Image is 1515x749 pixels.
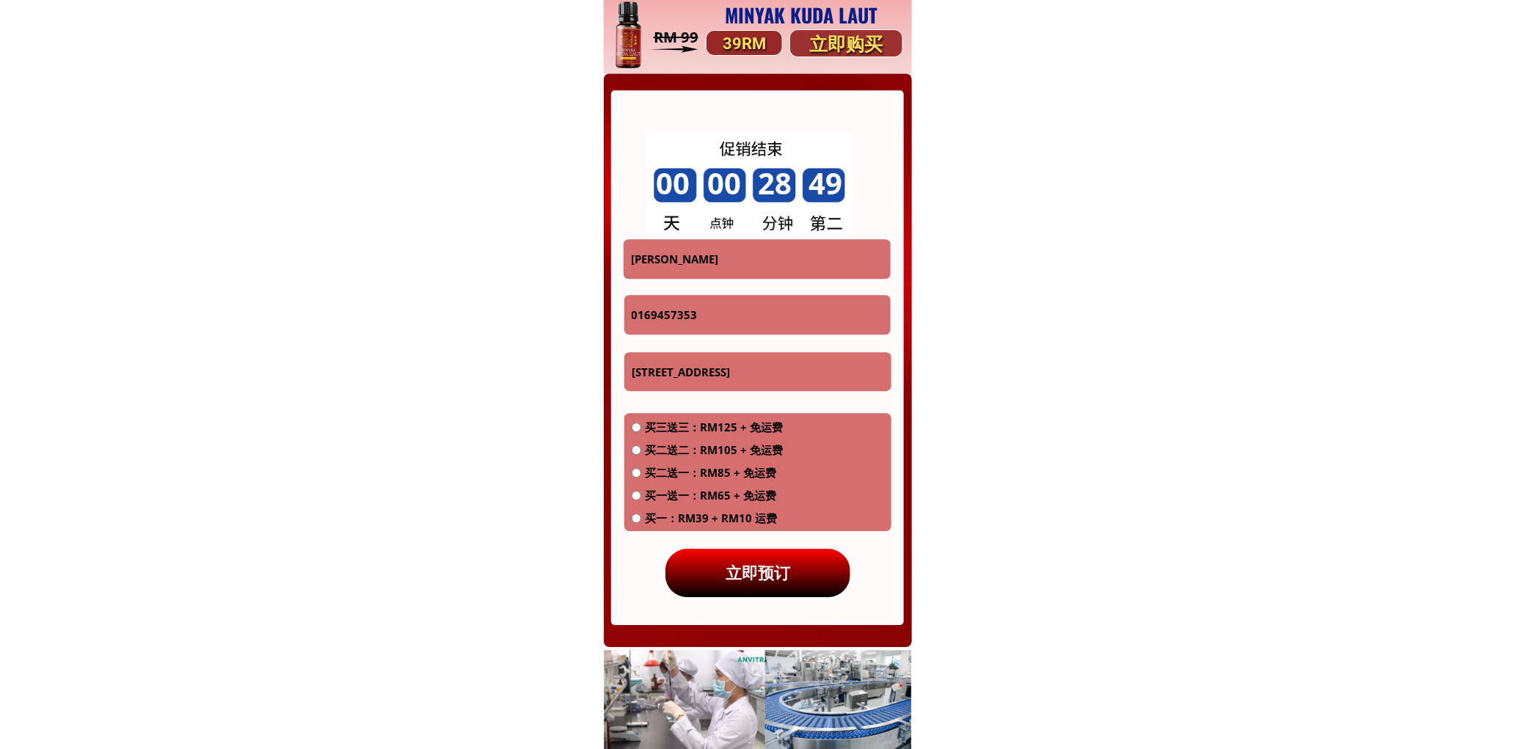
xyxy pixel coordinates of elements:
input: Nama [627,239,887,279]
span: 买三送三：RM125 + 免运费 [645,418,783,436]
p: 立即预订 [665,549,850,598]
span: 买二送二：RM105 + 免运费 [645,441,783,458]
span: 买二送一：RM85 + 免运费 [645,464,783,481]
input: Telefon [628,295,888,335]
input: Alamat Spesifik [628,352,888,392]
p: 立即购买 [790,30,902,59]
span: 买一送一：RM65 + 免运费 [645,486,783,504]
p: 39RM [707,31,782,56]
span: 买一：RM39 + RM10 运费 [645,509,783,527]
